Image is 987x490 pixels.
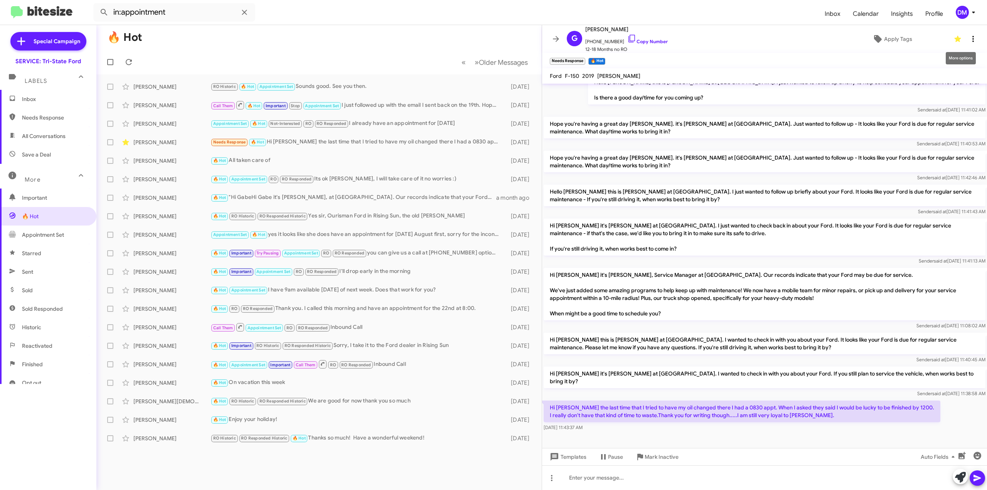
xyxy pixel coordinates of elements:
[502,360,536,368] div: [DATE]
[22,249,41,257] span: Starred
[252,121,265,126] span: 🔥 Hot
[931,323,945,328] span: said at
[213,140,246,145] span: Needs Response
[133,360,211,368] div: [PERSON_NAME]
[502,286,536,294] div: [DATE]
[213,288,226,293] span: 🔥 Hot
[918,209,985,214] span: Sender [DATE] 11:41:43 AM
[496,194,536,202] div: a month ago
[133,212,211,220] div: [PERSON_NAME]
[597,72,640,79] span: [PERSON_NAME]
[502,138,536,146] div: [DATE]
[921,450,958,464] span: Auto Fields
[932,141,945,146] span: said at
[461,57,466,67] span: «
[213,84,236,89] span: RO Historic
[25,77,47,84] span: Labels
[502,157,536,165] div: [DATE]
[582,72,594,79] span: 2019
[213,103,233,108] span: Call Them
[323,251,329,256] span: RO
[502,397,536,405] div: [DATE]
[213,195,226,200] span: 🔥 Hot
[22,379,41,387] span: Opt out
[544,185,985,206] p: Hello [PERSON_NAME] this is [PERSON_NAME] at [GEOGRAPHIC_DATA]. I just wanted to follow up briefl...
[243,306,273,311] span: RO Responded
[544,424,583,430] span: [DATE] 11:43:37 AM
[133,434,211,442] div: [PERSON_NAME]
[931,357,945,362] span: said at
[213,232,247,237] span: Appointment Set
[231,214,254,219] span: RO Historic
[259,84,293,89] span: Appointment Set
[211,286,502,295] div: I have 9am available [DATE] of next week. Does that work for you?
[22,212,39,220] span: 🔥 Hot
[502,231,536,239] div: [DATE]
[133,249,211,257] div: [PERSON_NAME]
[213,417,226,422] span: 🔥 Hot
[231,362,265,367] span: Appointment Set
[211,359,502,369] div: Inbound Call
[296,269,302,274] span: RO
[933,209,947,214] span: said at
[213,158,226,163] span: 🔥 Hot
[22,95,88,103] span: Inbox
[213,436,236,441] span: RO Historic
[133,379,211,387] div: [PERSON_NAME]
[934,258,947,264] span: said at
[627,39,668,44] a: Copy Number
[241,84,254,89] span: 🔥 Hot
[133,416,211,424] div: [PERSON_NAME]
[211,378,502,387] div: On vacation this week
[291,103,300,108] span: Stop
[231,251,251,256] span: Important
[248,103,261,108] span: 🔥 Hot
[211,212,502,221] div: Yes sir, Ourisman Ford in Rising Sun, the old [PERSON_NAME]
[933,107,946,113] span: said at
[213,306,226,311] span: 🔥 Hot
[919,3,949,25] a: Profile
[22,132,66,140] span: All Conversations
[915,450,964,464] button: Auto Fields
[932,175,946,180] span: said at
[819,3,847,25] a: Inbox
[885,3,919,25] span: Insights
[502,268,536,276] div: [DATE]
[211,434,502,443] div: Thanks so much! Have a wonderful weekend!
[211,119,502,128] div: I already have an appointment for [DATE]
[608,450,623,464] span: Pause
[211,341,502,350] div: Sorry, I take it to the Ford dealer in Rising Sun
[251,140,264,145] span: 🔥 Hot
[213,380,226,385] span: 🔥 Hot
[296,362,316,367] span: Call Them
[548,450,586,464] span: Templates
[133,397,211,405] div: [PERSON_NAME][DEMOGRAPHIC_DATA]
[502,305,536,313] div: [DATE]
[884,32,912,46] span: Apply Tags
[15,57,81,65] div: SERVICE: Tri-State Ford
[919,258,985,264] span: Sender [DATE] 11:41:13 AM
[593,450,629,464] button: Pause
[502,83,536,91] div: [DATE]
[588,58,605,65] small: 🔥 Hot
[256,251,279,256] span: Try Pausing
[211,415,502,424] div: Enjoy your holiday!
[211,156,502,165] div: All taken care of
[22,305,63,313] span: Sold Responded
[231,177,265,182] span: Appointment Set
[93,3,255,22] input: Search
[231,288,265,293] span: Appointment Set
[917,141,985,146] span: Sender [DATE] 11:40:53 AM
[211,100,502,110] div: I just followed up with the email I sent back on the 19th. Hope to hear something soon. I will ke...
[133,83,211,91] div: [PERSON_NAME]
[213,269,226,274] span: 🔥 Hot
[916,323,985,328] span: Sender [DATE] 11:08:02 AM
[22,194,88,202] span: Important
[22,268,33,276] span: Sent
[133,101,211,109] div: [PERSON_NAME]
[550,58,585,65] small: Needs Response
[544,117,985,138] p: Hope you're having a great day [PERSON_NAME]. it's [PERSON_NAME] at [GEOGRAPHIC_DATA]. Just wante...
[211,230,502,239] div: yes it looks like she does have an appointment for [DATE] August first, sorry for the inconvenience
[133,231,211,239] div: [PERSON_NAME]
[457,54,470,70] button: Previous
